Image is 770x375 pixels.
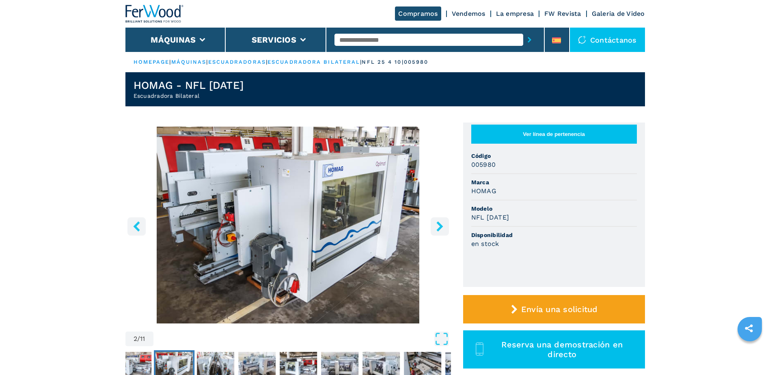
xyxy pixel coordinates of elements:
h1: HOMAG - NFL [DATE] [134,79,244,92]
span: Modelo [471,205,637,213]
span: Envía una solicitud [521,304,598,314]
h3: 005980 [471,160,496,169]
span: | [266,59,267,65]
button: Ver línea de pertenencia [471,125,637,144]
button: submit-button [523,30,536,49]
a: Galeria de Video [592,10,645,17]
button: left-button [127,217,146,235]
span: Reserva una demostración en directo [489,340,635,359]
span: Disponibilidad [471,231,637,239]
span: | [360,59,362,65]
span: / [137,336,140,342]
span: 11 [140,336,145,342]
span: Marca [471,178,637,186]
a: Compramos [395,6,441,21]
img: Ferwood [125,5,184,23]
iframe: Chat [735,338,764,369]
a: Vendemos [452,10,485,17]
img: Contáctanos [578,36,586,44]
button: Servicios [252,35,296,45]
button: right-button [431,217,449,235]
a: HOMEPAGE [134,59,170,65]
p: 005980 [404,58,429,66]
img: Escuadradora Bilateral HOMAG NFL 25/4/10 [125,127,451,323]
span: Código [471,152,637,160]
div: Go to Slide 2 [125,127,451,323]
p: nfl 25 4 10 | [362,58,403,66]
button: Open Fullscreen [155,332,449,346]
a: La empresa [496,10,534,17]
div: Contáctanos [570,28,645,52]
h2: Escuadradora Bilateral [134,92,244,100]
a: escuadradora bilateral [267,59,360,65]
h3: NFL [DATE] [471,213,509,222]
a: sharethis [739,318,759,338]
a: FW Revista [544,10,581,17]
button: Envía una solicitud [463,295,645,323]
a: máquinas [171,59,207,65]
h3: HOMAG [471,186,496,196]
span: 2 [134,336,137,342]
a: escuadradoras [208,59,266,65]
button: Reserva una demostración en directo [463,330,645,369]
h3: en stock [471,239,499,248]
span: | [169,59,171,65]
button: Máquinas [151,35,196,45]
span: | [206,59,208,65]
